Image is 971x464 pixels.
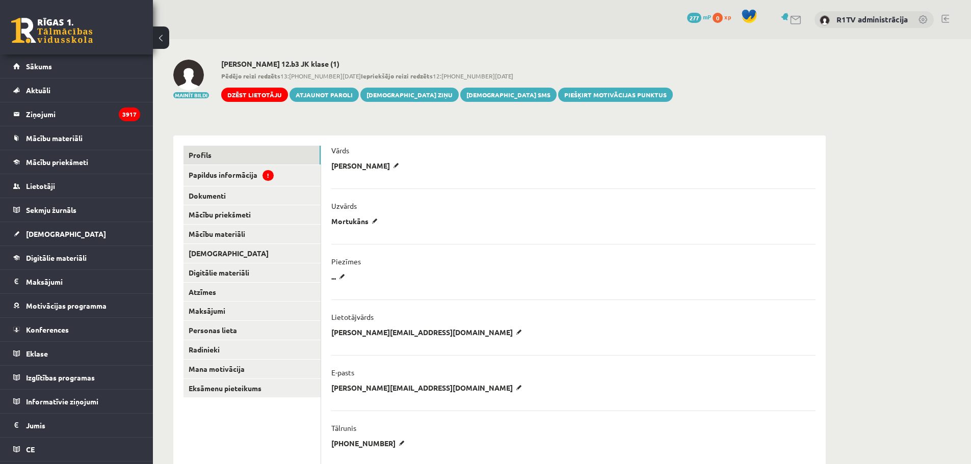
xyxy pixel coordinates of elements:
[331,368,354,377] p: E-pasts
[460,88,557,102] a: [DEMOGRAPHIC_DATA] SMS
[26,229,106,238] span: [DEMOGRAPHIC_DATA]
[13,78,140,102] a: Aktuāli
[820,15,830,25] img: R1TV administrācija
[331,383,526,392] p: [PERSON_NAME][EMAIL_ADDRESS][DOMAIN_NAME]
[221,71,673,80] span: 13:[PHONE_NUMBER][DATE] 12:[PHONE_NUMBER][DATE]
[173,60,204,90] img: Olivers Mortukāns
[703,13,711,21] span: mP
[26,445,35,454] span: CE
[13,102,140,126] a: Ziņojumi3917
[183,360,321,378] a: Mana motivācija
[119,107,140,121] i: 3917
[713,13,736,21] a: 0 xp
[183,186,321,205] a: Dokumenti
[13,246,140,269] a: Digitālie materiāli
[183,244,321,263] a: [DEMOGRAPHIC_DATA]
[173,92,209,98] button: Mainīt bildi
[331,146,349,155] p: Vārds
[331,257,361,266] p: Piezīmes
[13,54,140,78] a: Sākums
[331,216,381,226] p: Mortukāns
[13,126,140,150] a: Mācību materiāli
[836,14,908,24] a: R1TV administrācija
[13,366,140,389] a: Izglītības programas
[13,294,140,317] a: Motivācijas programma
[221,88,288,102] a: Dzēst lietotāju
[26,397,98,406] span: Informatīvie ziņojumi
[11,18,93,43] a: Rīgas 1. Tālmācības vidusskola
[13,318,140,341] a: Konferences
[26,102,140,126] legend: Ziņojumi
[13,414,140,437] a: Jumis
[13,198,140,222] a: Sekmju žurnāls
[26,205,76,214] span: Sekmju žurnāls
[26,86,50,95] span: Aktuāli
[26,421,45,430] span: Jumis
[183,321,321,340] a: Personas lieta
[183,379,321,398] a: Eksāmenu pieteikums
[183,263,321,282] a: Digitālie materiāli
[331,161,403,170] p: [PERSON_NAME]
[183,302,321,320] a: Maksājumi
[724,13,731,21] span: xp
[26,181,55,190] span: Lietotāji
[26,62,52,71] span: Sākums
[687,13,701,23] span: 277
[687,13,711,21] a: 277 mP
[26,301,107,310] span: Motivācijas programma
[183,146,321,165] a: Profils
[263,170,274,181] span: !
[183,340,321,359] a: Radinieki
[221,72,280,80] b: Pēdējo reizi redzēts
[331,272,349,281] p: ...
[331,327,526,337] p: [PERSON_NAME][EMAIL_ADDRESS][DOMAIN_NAME]
[713,13,723,23] span: 0
[26,133,83,143] span: Mācību materiāli
[183,225,321,243] a: Mācību materiāli
[331,439,408,448] p: [PHONE_NUMBER]
[290,88,359,102] a: Atjaunot paroli
[26,157,88,167] span: Mācību priekšmeti
[13,222,140,245] a: [DEMOGRAPHIC_DATA]
[360,88,459,102] a: [DEMOGRAPHIC_DATA] ziņu
[13,174,140,198] a: Lietotāji
[26,373,95,382] span: Izglītības programas
[26,325,69,334] span: Konferences
[221,60,673,68] h2: [PERSON_NAME] 12.b3 JK klase (1)
[26,253,87,262] span: Digitālie materiāli
[361,72,433,80] b: Iepriekšējo reizi redzēts
[26,270,140,293] legend: Maksājumi
[558,88,673,102] a: Piešķirt motivācijas punktus
[13,390,140,413] a: Informatīvie ziņojumi
[183,205,321,224] a: Mācību priekšmeti
[183,283,321,302] a: Atzīmes
[183,165,321,186] a: Papildus informācija!
[331,201,357,210] p: Uzvārds
[13,438,140,461] a: CE
[13,270,140,293] a: Maksājumi
[13,342,140,365] a: Eklase
[13,150,140,174] a: Mācību priekšmeti
[26,349,48,358] span: Eklase
[331,423,356,432] p: Tālrunis
[331,312,374,321] p: Lietotājvārds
